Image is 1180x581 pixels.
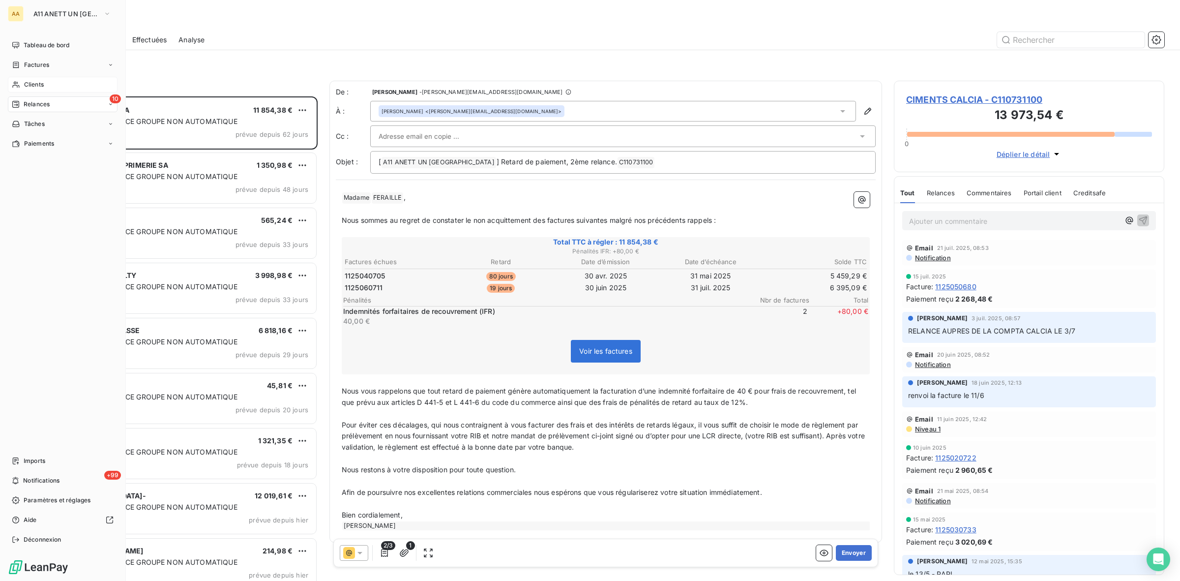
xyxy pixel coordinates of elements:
span: prévue depuis 29 jours [236,351,308,359]
td: 30 avr. 2025 [554,271,657,281]
span: [ [379,157,381,166]
span: 21 juil. 2025, 08:53 [937,245,989,251]
span: 10 [110,94,121,103]
span: 3 998,98 € [255,271,293,279]
td: 6 395,09 € [764,282,867,293]
span: 3 020,69 € [955,537,993,547]
span: 3 juil. 2025, 08:57 [972,315,1020,321]
span: PLAN DE RELANCE GROUPE NON AUTOMATIQUE [70,172,237,181]
span: prévue depuis hier [249,516,308,524]
th: Date d’échéance [659,257,763,267]
span: Nous sommes au regret de constater le non acquittement des factures suivantes malgré nos précéden... [342,216,716,224]
a: Tâches [8,116,118,132]
span: Commentaires [967,189,1012,197]
span: Facture : [906,453,933,463]
span: 10 juin 2025 [913,445,946,451]
span: 565,24 € [261,216,293,224]
label: Cc : [336,131,370,141]
span: ] Retard de paiement, 2ème relance. [497,157,617,166]
span: Facture : [906,524,933,535]
p: Indemnités forfaitaires de recouvrement (IFR) [343,306,746,316]
span: Tâches [24,120,45,128]
button: Déplier le détail [994,149,1065,160]
span: 2 268,48 € [955,294,993,304]
th: Solde TTC [764,257,867,267]
span: 1125060711 [345,283,383,293]
span: Niveau 1 [914,425,941,433]
span: +99 [104,471,121,480]
span: Paiement reçu [906,465,953,475]
span: 1 [406,541,415,550]
span: Facture : [906,281,933,292]
div: grid [47,96,318,581]
span: 21 mai 2025, 08:54 [937,488,989,494]
span: Déplier le détail [997,149,1050,159]
span: [PERSON_NAME] [917,378,968,387]
span: [PERSON_NAME] [372,89,417,95]
span: PLAN DE RELANCE GROUPE NON AUTOMATIQUE [70,503,237,511]
span: 18 juin 2025, 12:13 [972,380,1022,386]
td: 31 mai 2025 [659,271,763,281]
td: 30 juin 2025 [554,282,657,293]
span: le 13/5 - PAPL [908,570,954,578]
span: Portail client [1024,189,1062,197]
span: Paiement reçu [906,537,953,547]
span: renvoi la facture le 11/6 [908,391,984,399]
a: Paramètres et réglages [8,492,118,508]
div: Open Intercom Messenger [1147,548,1170,571]
span: Notification [914,361,951,368]
span: 1125020722 [935,453,976,463]
span: Nbr de factures [750,296,809,304]
span: prévue depuis 20 jours [236,406,308,414]
span: Email [915,487,933,495]
span: Relances [24,100,50,109]
span: 15 mai 2025 [913,517,946,522]
span: Paiements [24,139,54,148]
span: Email [915,351,933,359]
td: 31 juil. 2025 [659,282,763,293]
span: FERAILLE [372,192,403,204]
span: [PERSON_NAME] [917,557,968,566]
span: PLAN DE RELANCE GROUPE NON AUTOMATIQUE [70,282,237,291]
a: Imports [8,453,118,469]
span: A11 ANETT UN [GEOGRAPHIC_DATA] [382,157,496,168]
span: Pénalités IFR : + 80,00 € [343,247,868,256]
h3: 13 973,54 € [906,106,1152,126]
a: 10Relances [8,96,118,112]
span: 1 321,35 € [258,436,293,445]
span: Creditsafe [1073,189,1106,197]
span: PLAN DE RELANCE GROUPE NON AUTOMATIQUE [70,393,237,401]
input: Rechercher [997,32,1145,48]
span: Objet : [336,157,358,166]
span: prévue depuis 33 jours [236,296,308,304]
span: prévue depuis 62 jours [236,130,308,138]
span: 2/3 [381,541,395,550]
span: Nous restons à votre disposition pour toute question. [342,465,516,474]
span: , [404,193,406,201]
span: PLAN DE RELANCE GROUPE NON AUTOMATIQUE [70,117,237,125]
span: Voir les factures [579,347,632,355]
span: Email [915,244,933,252]
span: 11 juin 2025, 12:42 [937,416,987,422]
span: PLAN DE RELANCE GROUPE NON AUTOMATIQUE [70,448,237,456]
span: Total TTC à régler : 11 854,38 € [343,237,868,247]
span: [PERSON_NAME] [382,108,423,115]
span: De : [336,87,370,97]
span: 12 019,61 € [255,491,293,500]
span: prévue depuis hier [249,571,308,579]
span: 80 jours [486,272,516,281]
span: PLAN DE RELANCE GROUPE NON AUTOMATIQUE [70,558,237,566]
span: 45,81 € [267,381,293,390]
label: À : [336,106,370,116]
span: 2 [748,306,807,326]
span: Afin de poursuivre nos excellentes relations commerciales nous espérons que vous régulariserez vo... [342,488,762,496]
span: 6 818,16 € [259,326,293,335]
span: 1125040705 [345,271,385,281]
span: PLAN DE RELANCE GROUPE NON AUTOMATIQUE [70,227,237,236]
span: Pour éviter ces décalages, qui nous contraignent à vous facturer des frais et des intérêts de ret... [342,421,867,452]
a: Factures [8,57,118,73]
p: 40,00 € [343,316,746,326]
span: 0 [905,140,909,148]
span: Aide [24,516,37,524]
div: AA [8,6,24,22]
